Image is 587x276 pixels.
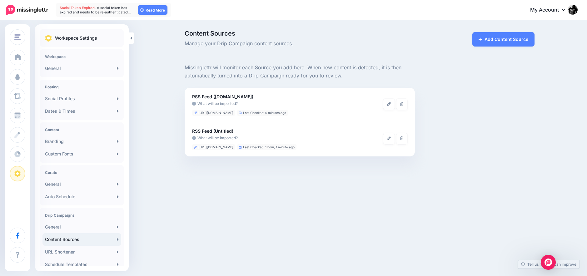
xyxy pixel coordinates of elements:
[472,32,535,47] a: Add Content Source
[60,6,131,14] span: A social token has expired and needs to be re-authenticated…
[237,110,288,116] li: Last Checked: 0 minutes ago
[192,136,196,140] img: info-circle-grey.png
[42,258,121,271] a: Schedule Templates
[541,255,556,270] div: Open Intercom Messenger
[185,30,415,37] span: Content Sources
[237,144,296,150] li: Last Checked: 1 hour, 1 minute ago
[45,54,119,59] h4: Workspace
[45,127,119,132] h4: Content
[192,128,233,134] b: RSS Feed (Untitled)
[42,233,121,246] a: Content Sources
[45,85,119,89] h4: Posting
[42,221,121,233] a: General
[192,101,383,107] a: What will be imported?
[45,213,119,218] h4: Drip Campaigns
[45,170,119,175] h4: Curate
[60,6,96,10] span: Social Token Expired.
[518,260,580,269] a: Tell us how we can improve
[185,40,415,48] span: Manage your Drip Campaign content sources.
[55,34,97,42] p: Workspace Settings
[138,5,167,15] a: Read More
[42,148,121,160] a: Custom Fonts
[45,35,52,42] img: settings.png
[14,34,21,40] img: menu.png
[198,111,233,115] span: [URL][DOMAIN_NAME]
[192,94,253,99] b: RSS Feed ([DOMAIN_NAME])
[6,5,48,15] img: Missinglettr
[42,178,121,190] a: General
[198,145,233,149] span: [URL][DOMAIN_NAME]
[42,190,121,203] a: Auto Schedule
[42,105,121,117] a: Dates & Times
[42,135,121,148] a: Branding
[192,102,196,106] img: info-circle-grey.png
[524,2,578,18] a: My Account
[185,64,415,80] p: Missinglettr will monitor each Source you add here. When new content is detected, it is then auto...
[42,246,121,258] a: URL Shortener
[192,135,383,141] a: What will be imported?
[42,92,121,105] a: Social Profiles
[42,62,121,75] a: General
